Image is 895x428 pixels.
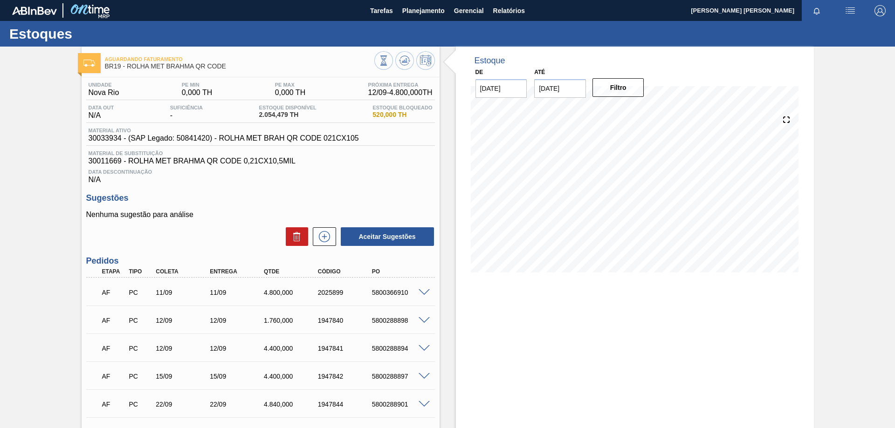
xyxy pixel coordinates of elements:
div: Entrega [207,268,268,275]
div: 1947842 [316,373,376,380]
div: Aceitar Sugestões [336,226,435,247]
div: Pedido de Compra [126,373,154,380]
p: Nenhuma sugestão para análise [86,211,435,219]
p: AF [102,289,125,296]
span: 12/09 - 4.800,000 TH [368,88,433,97]
div: 1947840 [316,317,376,324]
span: Tarefas [370,5,393,16]
span: 0,000 TH [182,88,213,97]
div: 5800288894 [370,345,430,352]
span: Relatórios [493,5,525,16]
div: Pedido de Compra [126,401,154,408]
span: Aguardando Faturamento [105,56,374,62]
button: Notificações [802,4,832,17]
div: 4.840,000 [262,401,322,408]
span: Material ativo [89,128,359,133]
button: Aceitar Sugestões [341,227,434,246]
div: 1947841 [316,345,376,352]
span: 30011669 - ROLHA MET BRAHMA QR CODE 0,21CX10,5MIL [89,157,433,165]
span: Estoque Bloqueado [372,105,432,110]
p: AF [102,373,125,380]
span: Estoque Disponível [259,105,317,110]
p: AF [102,345,125,352]
button: Visão Geral dos Estoques [374,51,393,70]
div: Aguardando Faturamento [100,282,128,303]
div: Estoque [475,56,505,66]
div: Pedido de Compra [126,317,154,324]
span: 520,000 TH [372,111,432,118]
div: N/A [86,105,117,120]
div: Excluir Sugestões [281,227,308,246]
span: Data Descontinuação [89,169,433,175]
div: 2025899 [316,289,376,296]
h3: Pedidos [86,256,435,266]
div: 22/09/2025 [207,401,268,408]
span: Material de Substituição [89,150,433,156]
div: 5800288898 [370,317,430,324]
div: Pedido de Compra [126,289,154,296]
div: 5800288901 [370,401,430,408]
input: dd/mm/yyyy [475,79,527,98]
div: 11/09/2025 [207,289,268,296]
div: PO [370,268,430,275]
div: Tipo [126,268,154,275]
div: 12/09/2025 [207,317,268,324]
span: 0,000 TH [275,88,306,97]
div: 4.400,000 [262,345,322,352]
span: Suficiência [170,105,203,110]
button: Filtro [592,78,644,97]
div: 1.760,000 [262,317,322,324]
span: BR19 - ROLHA MET BRAHMA QR CODE [105,63,374,70]
div: Código [316,268,376,275]
div: 5800288897 [370,373,430,380]
img: TNhmsLtSVTkK8tSr43FrP2fwEKptu5GPRR3wAAAABJRU5ErkJggg== [12,7,57,15]
p: AF [102,317,125,324]
div: 12/09/2025 [207,345,268,352]
div: Etapa [100,268,128,275]
button: Atualizar Gráfico [395,51,414,70]
div: 15/09/2025 [207,373,268,380]
span: 2.054,479 TH [259,111,317,118]
label: De [475,69,483,75]
div: 11/09/2025 [153,289,214,296]
div: 1947844 [316,401,376,408]
div: N/A [86,165,435,184]
div: 22/09/2025 [153,401,214,408]
span: 30033934 - (SAP Legado: 50841420) - ROLHA MET BRAH QR CODE 021CX105 [89,134,359,143]
span: Unidade [89,82,119,88]
div: Nova sugestão [308,227,336,246]
button: Programar Estoque [416,51,435,70]
div: - [168,105,205,120]
span: Data out [89,105,114,110]
img: Ícone [83,60,95,67]
span: PE MIN [182,82,213,88]
div: Aguardando Faturamento [100,366,128,387]
div: 4.400,000 [262,373,322,380]
div: Aguardando Faturamento [100,338,128,359]
div: 12/09/2025 [153,345,214,352]
div: 12/09/2025 [153,317,214,324]
span: Gerencial [454,5,484,16]
div: Aguardando Faturamento [100,394,128,414]
span: Nova Rio [89,88,119,97]
h3: Sugestões [86,193,435,203]
label: Até [534,69,545,75]
div: 4.800,000 [262,289,322,296]
span: Planejamento [402,5,445,16]
span: Próxima Entrega [368,82,433,88]
div: Pedido de Compra [126,345,154,352]
div: Qtde [262,268,322,275]
img: Logout [874,5,886,16]
img: userActions [845,5,856,16]
div: 15/09/2025 [153,373,214,380]
h1: Estoques [9,28,175,39]
div: 5800366910 [370,289,430,296]
div: Coleta [153,268,214,275]
input: dd/mm/yyyy [534,79,586,98]
p: AF [102,401,125,408]
span: PE MAX [275,82,306,88]
div: Aguardando Faturamento [100,310,128,331]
